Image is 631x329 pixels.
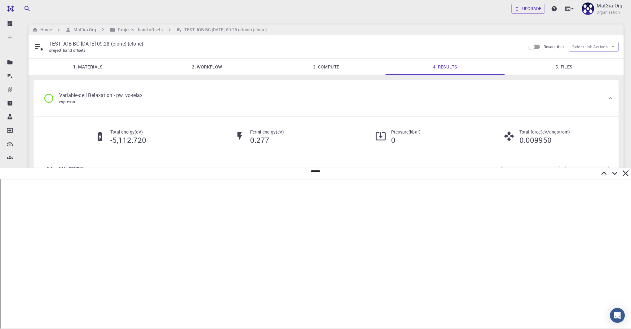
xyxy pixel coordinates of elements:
a: 2. Workflow [148,59,267,75]
button: Select Job Actions [569,42,619,52]
button: Upgrade [511,4,545,14]
span: Support [13,4,35,10]
h5: -5,112.720 [110,135,146,145]
img: Mat3ra Org [582,2,594,15]
p: TEST JOB BG [DATE] 09:28 (clone) (clone) [49,40,521,47]
p: Fermi energy ( eV ) [250,129,284,135]
h5: 0.009950 [519,135,570,145]
button: 1of1 [579,166,596,176]
p: Total energy ( eV ) [110,129,146,135]
p: Total force ( eV/angstrom ) [519,129,570,135]
a: 3. Compute [267,59,386,75]
h6: Mat3ra Org [71,26,96,33]
h6: TEST JOB BG [DATE] 09:28 (clone) (clone) [182,26,267,33]
nav: breadcrumb [31,26,268,33]
button: Select Material Actions [501,166,560,176]
div: Variable-cell Relaxation - pw_vc-relaxespresso [33,80,619,116]
span: espresso [59,99,75,104]
div: Open Intercom Messenger [610,308,625,323]
h6: Projects - band offsets [115,26,162,33]
div: pager [565,166,609,176]
p: Mat3ra Org [597,2,622,9]
p: Pressure ( kbar ) [391,129,421,135]
a: 5. Files [505,59,624,75]
h6: Home [38,26,52,33]
h5: 0.277 [250,135,284,145]
a: 1. Materials [29,59,148,75]
h5: 0 [391,135,421,145]
a: 4. Results [386,59,505,75]
p: Variable-cell Relaxation - pw_vc-relax [59,91,143,99]
span: project [49,48,63,53]
img: logo [5,6,14,12]
p: final_structure [59,165,496,171]
span: Organisation [597,9,620,15]
span: Description [544,44,564,49]
span: band offsets [63,48,88,53]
